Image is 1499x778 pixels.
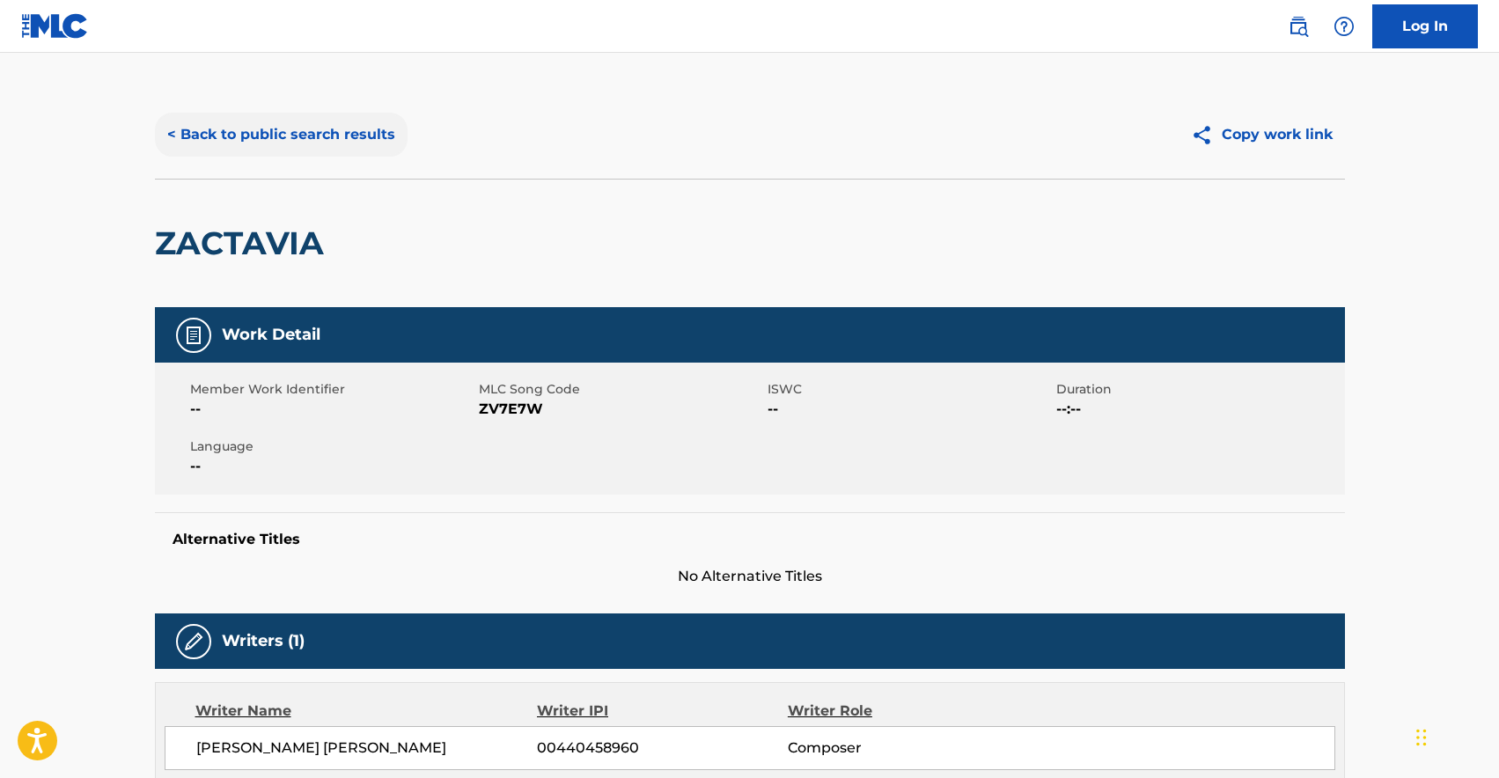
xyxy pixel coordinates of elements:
span: MLC Song Code [479,380,763,399]
img: Copy work link [1191,124,1222,146]
span: -- [190,399,474,420]
h5: Alternative Titles [173,531,1327,548]
span: Member Work Identifier [190,380,474,399]
div: Help [1326,9,1362,44]
img: MLC Logo [21,13,89,39]
img: Writers [183,631,204,652]
span: Duration [1056,380,1341,399]
span: ZV7E7W [479,399,763,420]
span: -- [190,456,474,477]
a: Log In [1372,4,1478,48]
div: Writer Name [195,701,538,722]
button: < Back to public search results [155,113,408,157]
img: help [1334,16,1355,37]
span: [PERSON_NAME] [PERSON_NAME] [196,738,538,759]
button: Copy work link [1179,113,1345,157]
h5: Work Detail [222,325,320,345]
iframe: Chat Widget [1411,694,1499,778]
h2: ZACTAVIA [155,224,333,263]
div: Writer Role [788,701,1016,722]
span: ISWC [768,380,1052,399]
span: -- [768,399,1052,420]
div: Drag [1416,711,1427,764]
img: search [1288,16,1309,37]
a: Public Search [1281,9,1316,44]
span: --:-- [1056,399,1341,420]
span: No Alternative Titles [155,566,1345,587]
div: Writer IPI [537,701,788,722]
span: Composer [788,738,1016,759]
span: Language [190,437,474,456]
h5: Writers (1) [222,631,305,651]
span: 00440458960 [537,738,787,759]
img: Work Detail [183,325,204,346]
